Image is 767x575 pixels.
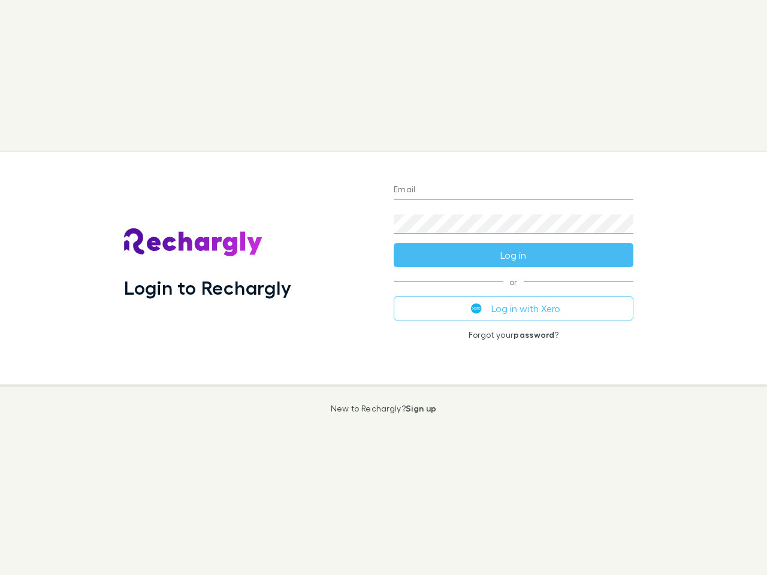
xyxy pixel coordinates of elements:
p: New to Rechargly? [331,404,437,413]
button: Log in [394,243,633,267]
a: password [514,329,554,340]
a: Sign up [406,403,436,413]
img: Rechargly's Logo [124,228,263,257]
button: Log in with Xero [394,296,633,320]
p: Forgot your ? [394,330,633,340]
img: Xero's logo [471,303,482,314]
h1: Login to Rechargly [124,276,291,299]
